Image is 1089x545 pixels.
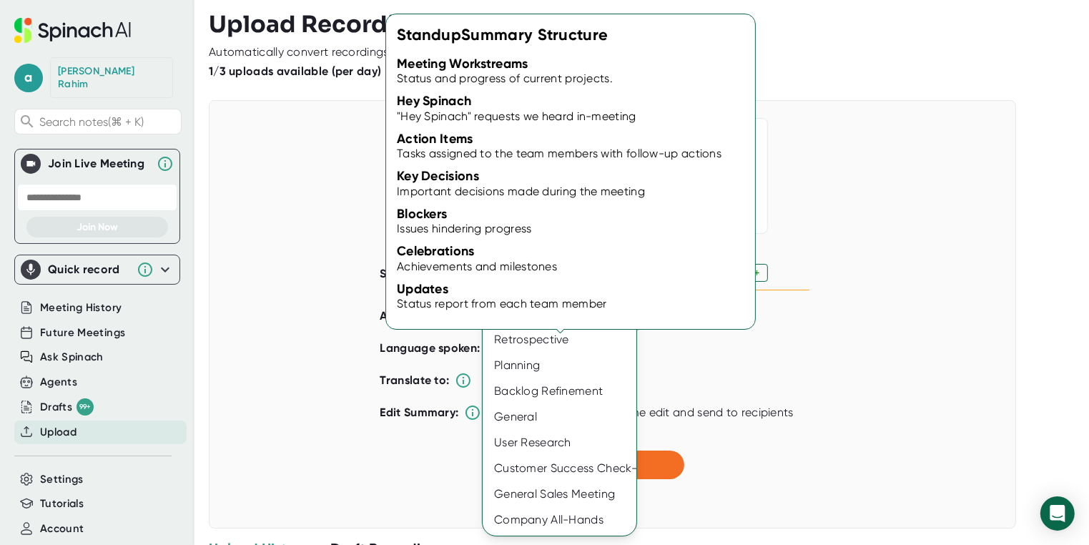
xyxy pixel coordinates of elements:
[483,378,636,404] div: Backlog Refinement
[483,327,636,353] div: Retrospective
[483,430,636,456] div: User Research
[483,301,636,327] div: Standup
[1040,496,1075,531] div: Open Intercom Messenger
[483,353,636,378] div: Planning
[483,507,636,533] div: Company All-Hands
[483,456,636,481] div: Customer Success Check-In
[483,481,636,507] div: General Sales Meeting
[483,404,636,430] div: General
[483,275,636,301] div: Create custom template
